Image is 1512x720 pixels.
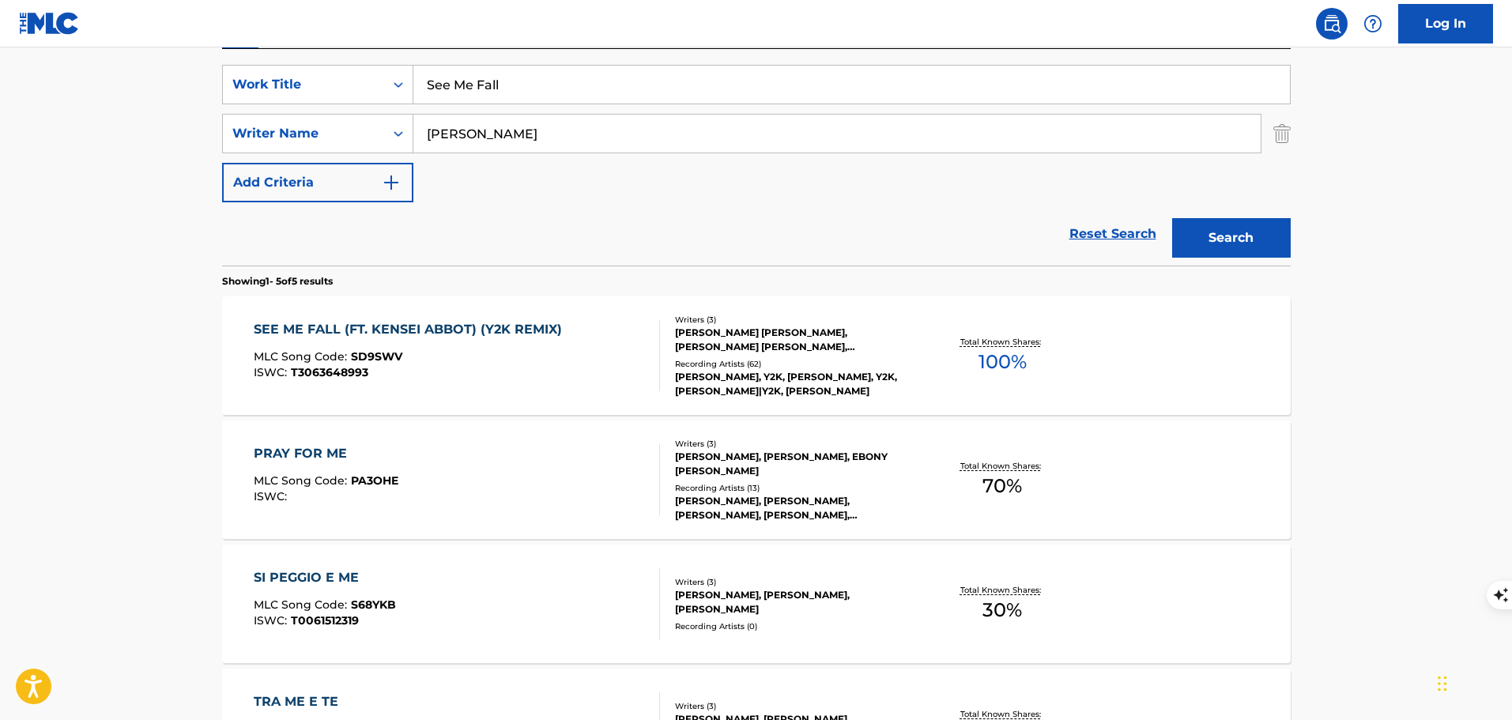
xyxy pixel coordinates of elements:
[675,576,914,588] div: Writers ( 3 )
[960,708,1045,720] p: Total Known Shares:
[1273,114,1291,153] img: Delete Criterion
[1172,218,1291,258] button: Search
[1061,217,1164,251] a: Reset Search
[254,349,351,364] span: MLC Song Code :
[254,692,401,711] div: TRA ME E TE
[675,620,914,632] div: Recording Artists ( 0 )
[222,420,1291,539] a: PRAY FOR MEMLC Song Code:PA3OHEISWC:Writers (3)[PERSON_NAME], [PERSON_NAME], EBONY [PERSON_NAME]R...
[254,568,396,587] div: SI PEGGIO E ME
[291,613,359,628] span: T0061512319
[960,584,1045,596] p: Total Known Shares:
[1398,4,1493,43] a: Log In
[960,336,1045,348] p: Total Known Shares:
[1357,8,1389,40] div: Help
[960,460,1045,472] p: Total Known Shares:
[675,358,914,370] div: Recording Artists ( 62 )
[254,613,291,628] span: ISWC :
[982,596,1022,624] span: 30 %
[222,65,1291,266] form: Search Form
[675,438,914,450] div: Writers ( 3 )
[254,365,291,379] span: ISWC :
[351,473,398,488] span: PA3OHE
[1363,14,1382,33] img: help
[222,274,333,288] p: Showing 1 - 5 of 5 results
[675,450,914,478] div: [PERSON_NAME], [PERSON_NAME], EBONY [PERSON_NAME]
[675,482,914,494] div: Recording Artists ( 13 )
[675,494,914,522] div: [PERSON_NAME], [PERSON_NAME], [PERSON_NAME], [PERSON_NAME], [GEOGRAPHIC_DATA]
[675,700,914,712] div: Writers ( 3 )
[254,320,570,339] div: SEE ME FALL (FT. KENSEI ABBOT) (Y2K REMIX)
[254,597,351,612] span: MLC Song Code :
[351,597,396,612] span: S68YKB
[675,314,914,326] div: Writers ( 3 )
[254,473,351,488] span: MLC Song Code :
[1316,8,1348,40] a: Public Search
[19,12,80,35] img: MLC Logo
[254,489,291,503] span: ISWC :
[982,472,1022,500] span: 70 %
[382,173,401,192] img: 9d2ae6d4665cec9f34b9.svg
[978,348,1027,376] span: 100 %
[291,365,368,379] span: T3063648993
[1433,644,1512,720] iframe: Chat Widget
[232,124,375,143] div: Writer Name
[675,326,914,354] div: [PERSON_NAME] [PERSON_NAME], [PERSON_NAME] [PERSON_NAME], [PERSON_NAME]
[1322,14,1341,33] img: search
[675,588,914,616] div: [PERSON_NAME], [PERSON_NAME], [PERSON_NAME]
[351,349,402,364] span: SD9SWV
[1438,660,1447,707] div: Drag
[675,370,914,398] div: [PERSON_NAME], Y2K, [PERSON_NAME], Y2K, [PERSON_NAME]|Y2K, [PERSON_NAME]
[222,296,1291,415] a: SEE ME FALL (FT. KENSEI ABBOT) (Y2K REMIX)MLC Song Code:SD9SWVISWC:T3063648993Writers (3)[PERSON_...
[222,545,1291,663] a: SI PEGGIO E MEMLC Song Code:S68YKBISWC:T0061512319Writers (3)[PERSON_NAME], [PERSON_NAME], [PERSO...
[222,163,413,202] button: Add Criteria
[232,75,375,94] div: Work Title
[254,444,398,463] div: PRAY FOR ME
